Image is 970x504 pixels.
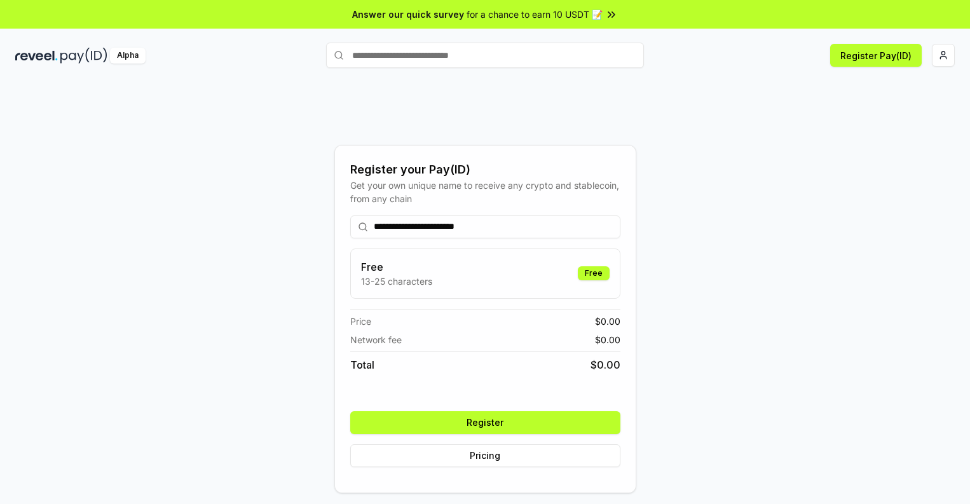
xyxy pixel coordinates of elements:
[467,8,603,21] span: for a chance to earn 10 USDT 📝
[350,444,620,467] button: Pricing
[595,333,620,346] span: $ 0.00
[830,44,922,67] button: Register Pay(ID)
[350,161,620,179] div: Register your Pay(ID)
[350,411,620,434] button: Register
[350,179,620,205] div: Get your own unique name to receive any crypto and stablecoin, from any chain
[60,48,107,64] img: pay_id
[361,259,432,275] h3: Free
[578,266,610,280] div: Free
[350,357,374,372] span: Total
[350,333,402,346] span: Network fee
[15,48,58,64] img: reveel_dark
[350,315,371,328] span: Price
[110,48,146,64] div: Alpha
[361,275,432,288] p: 13-25 characters
[352,8,464,21] span: Answer our quick survey
[595,315,620,328] span: $ 0.00
[591,357,620,372] span: $ 0.00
